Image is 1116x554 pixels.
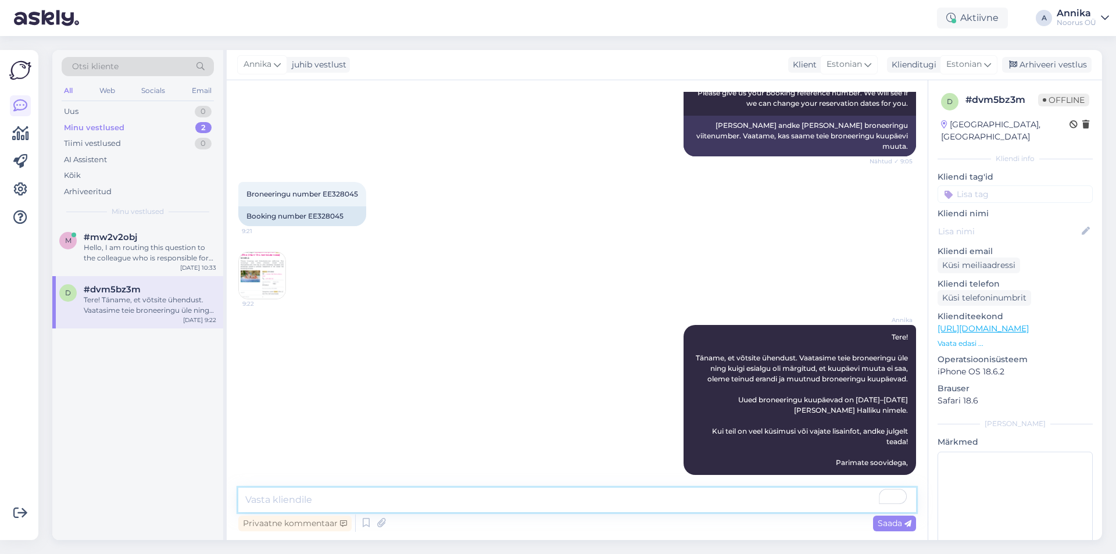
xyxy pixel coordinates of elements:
div: Klient [788,59,817,71]
div: Tiimi vestlused [64,138,121,149]
div: Arhiveeritud [64,186,112,198]
span: #mw2v2obj [84,232,137,242]
p: Vaata edasi ... [938,338,1093,349]
div: [GEOGRAPHIC_DATA], [GEOGRAPHIC_DATA] [941,119,1069,143]
span: d [947,97,953,106]
div: Klienditugi [887,59,936,71]
div: 0 [195,138,212,149]
span: Tere! Täname, et võtsite ühendust. Vaatasime teie broneeringu üle ning kuigi esialgu oli märgitud... [696,333,910,467]
div: Noorus OÜ [1057,18,1096,27]
div: Minu vestlused [64,122,124,134]
input: Lisa tag [938,185,1093,203]
span: Annika [869,316,913,324]
p: Klienditeekond [938,310,1093,323]
div: Küsi meiliaadressi [938,258,1020,273]
p: Operatsioonisüsteem [938,353,1093,366]
div: Kõik [64,170,81,181]
span: #dvm5bz3m [84,284,141,295]
p: Safari 18.6 [938,395,1093,407]
div: All [62,83,75,98]
div: Email [189,83,214,98]
div: Aktiivne [937,8,1008,28]
p: Märkmed [938,436,1093,448]
span: d [65,288,71,297]
div: Web [97,83,117,98]
div: Socials [139,83,167,98]
span: Nähtud ✓ 9:05 [869,157,913,166]
span: Estonian [946,58,982,71]
p: iPhone OS 18.6.2 [938,366,1093,378]
p: Kliendi email [938,245,1093,258]
span: Broneeringu number EE328045 [246,190,358,198]
span: Estonian [827,58,862,71]
span: m [65,236,71,245]
div: [PERSON_NAME] [938,419,1093,429]
div: Privaatne kommentaar [238,516,352,531]
div: [DATE] 10:33 [180,263,216,272]
a: [URL][DOMAIN_NAME] [938,323,1029,334]
div: Uus [64,106,78,117]
p: Kliendi tag'id [938,171,1093,183]
div: A [1036,10,1052,26]
div: Hello, I am routing this question to the colleague who is responsible for this topic. The reply m... [84,242,216,263]
div: # dvm5bz3m [965,93,1038,107]
p: Kliendi telefon [938,278,1093,290]
textarea: To enrich screen reader interactions, please activate Accessibility in Grammarly extension settings [238,488,916,512]
span: Minu vestlused [112,206,164,217]
div: Booking number EE328045 [238,206,366,226]
span: Offline [1038,94,1089,106]
div: Kliendi info [938,153,1093,164]
span: Annika [244,58,271,71]
span: Otsi kliente [72,60,119,73]
span: 9:22 [242,299,286,308]
span: 11:06 [869,476,913,484]
div: Arhiveeri vestlus [1002,57,1092,73]
span: 9:21 [242,227,285,235]
p: Brauser [938,383,1093,395]
img: Askly Logo [9,59,31,81]
img: Attachment [239,252,285,299]
p: Kliendi nimi [938,208,1093,220]
a: AnnikaNoorus OÜ [1057,9,1109,27]
div: 0 [195,106,212,117]
div: [DATE] 9:22 [183,316,216,324]
div: Tere! Täname, et võtsite ühendust. Vaatasime teie broneeringu üle ning kuigi esialgu oli märgitud... [84,295,216,316]
div: AI Assistent [64,154,107,166]
div: Annika [1057,9,1096,18]
div: juhib vestlust [287,59,346,71]
div: [PERSON_NAME] andke [PERSON_NAME] broneeringu viitenumber. Vaatame, kas saame teie broneeringu ku... [684,116,916,156]
span: Saada [878,518,911,528]
div: Küsi telefoninumbrit [938,290,1031,306]
input: Lisa nimi [938,225,1079,238]
div: 2 [195,122,212,134]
